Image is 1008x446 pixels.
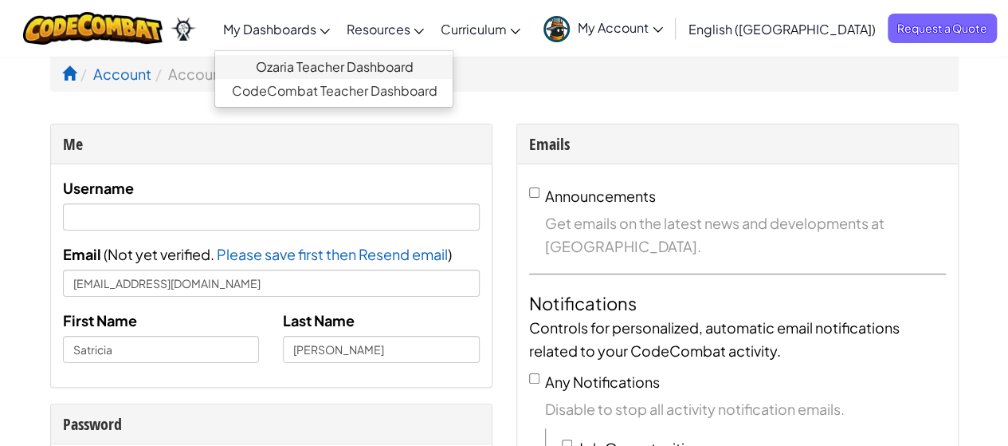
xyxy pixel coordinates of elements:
[222,21,316,37] span: My Dashboards
[171,17,196,41] img: Ozaria
[63,309,137,332] label: First Name
[680,7,884,50] a: English ([GEOGRAPHIC_DATA])
[578,19,663,36] span: My Account
[108,245,217,263] span: Not yet verified.
[338,7,432,50] a: Resources
[346,21,410,37] span: Resources
[23,12,163,45] img: CodeCombat logo
[63,245,101,263] span: Email
[688,21,876,37] span: English ([GEOGRAPHIC_DATA])
[432,7,528,50] a: Curriculum
[535,3,671,53] a: My Account
[543,16,570,42] img: avatar
[101,245,108,263] span: (
[529,318,900,360] span: Controls for personalized, automatic email notifications related to your CodeCombat activity.
[217,245,448,263] span: Please save first then Resend email
[529,132,946,156] div: Emails
[545,187,656,205] label: Announcements
[151,62,286,85] li: Account Settings
[545,397,946,420] span: Disable to stop all activity notification emails.
[448,245,452,263] span: )
[545,373,660,391] label: Any Notifications
[63,132,480,156] div: Me
[888,14,997,43] a: Request a Quote
[440,21,506,37] span: Curriculum
[215,55,453,79] a: Ozaria Teacher Dashboard
[283,309,355,332] label: Last Name
[545,211,946,258] span: Get emails on the latest news and developments at [GEOGRAPHIC_DATA].
[63,412,480,436] div: Password
[63,176,134,199] label: Username
[214,7,338,50] a: My Dashboards
[93,65,151,83] a: Account
[215,79,453,103] a: CodeCombat Teacher Dashboard
[529,290,946,316] h4: Notifications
